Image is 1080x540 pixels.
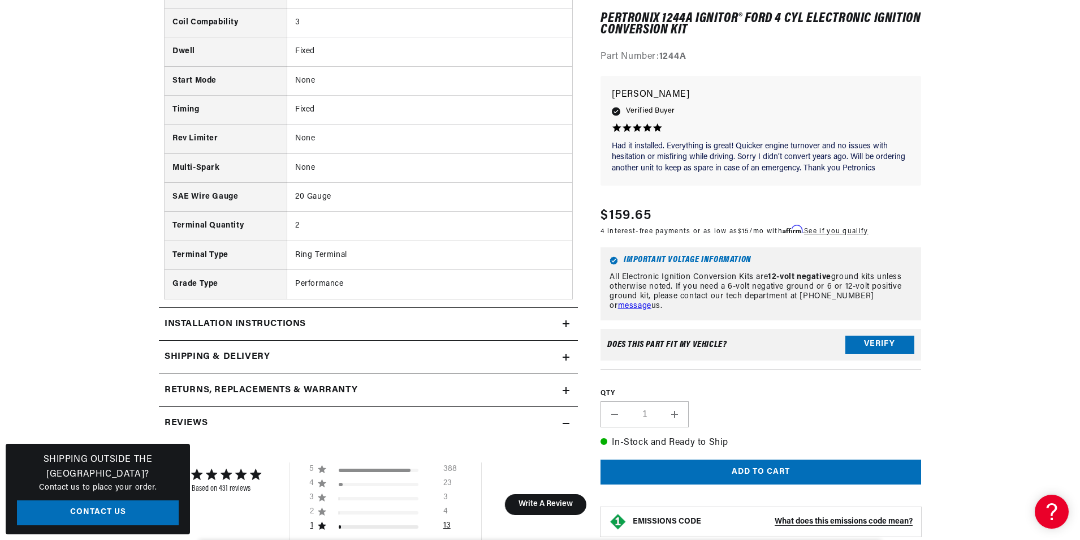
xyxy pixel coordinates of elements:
a: message [618,302,651,310]
h2: Reviews [165,416,208,431]
span: Verified Buyer [626,105,675,118]
div: 1 [309,521,314,531]
summary: Returns, Replacements & Warranty [159,374,578,407]
th: SAE Wire Gauge [165,183,287,212]
button: Write A Review [504,494,586,515]
p: 4 interest-free payments or as low as /mo with . [601,226,868,237]
div: 3 [309,492,314,503]
td: None [287,153,572,182]
div: 4 [443,507,448,521]
a: Contact Us [17,500,179,526]
td: 2 [287,212,572,241]
div: Part Number: [601,50,921,65]
div: Does This part fit My vehicle? [607,340,727,349]
button: Verify [845,336,914,354]
td: Fixed [287,37,572,66]
a: See if you qualify - Learn more about Affirm Financing (opens in modal) [804,228,868,235]
div: 2 [309,507,314,517]
th: Dwell [165,37,287,66]
div: 4 star by 23 reviews [309,478,457,492]
label: QTY [601,389,921,398]
div: 1 star by 13 reviews [309,521,457,535]
div: 5 [309,464,314,474]
summary: Shipping & Delivery [159,341,578,374]
td: 20 Gauge [287,183,572,212]
summary: Reviews [159,407,578,440]
p: In-Stock and Ready to Ship [601,436,921,451]
strong: EMISSIONS CODE [633,518,701,526]
td: 3 [287,8,572,37]
p: Contact us to place your order. [17,482,179,494]
th: Multi-Spark [165,153,287,182]
h3: Shipping Outside the [GEOGRAPHIC_DATA]? [17,453,179,482]
div: 3 [443,492,448,507]
th: Grade Type [165,270,287,299]
div: 23 [443,478,452,492]
p: All Electronic Ignition Conversion Kits are ground kits unless otherwise noted. If you need a 6-v... [610,273,912,311]
button: EMISSIONS CODEWhat does this emissions code mean? [633,517,913,528]
h6: Important Voltage Information [610,257,912,265]
td: Ring Terminal [287,241,572,269]
td: None [287,125,572,153]
h1: PerTronix 1244A Ignitor® Ford 4 cyl Electronic Ignition Conversion Kit [601,13,921,36]
div: 4 [309,478,314,488]
div: 2 star by 4 reviews [309,507,457,521]
div: 388 [443,464,457,478]
div: 3 star by 3 reviews [309,492,457,507]
strong: 1244A [659,53,686,62]
div: 13 [443,521,451,535]
span: Affirm [783,225,802,234]
td: None [287,66,572,95]
th: Rev Limiter [165,125,287,153]
h2: Returns, Replacements & Warranty [165,383,357,398]
td: Fixed [287,95,572,124]
div: Based on 431 reviews [192,485,261,493]
button: Add to cart [601,460,921,485]
span: $159.65 [601,205,651,226]
th: Start Mode [165,66,287,95]
h2: Shipping & Delivery [165,350,270,365]
th: Coil Compability [165,8,287,37]
th: Terminal Type [165,241,287,269]
img: Emissions code [609,513,627,532]
th: Terminal Quantity [165,212,287,241]
p: Had it installed. Everything is great! Quicker engine turnover and no issues with hesitation or m... [612,141,910,174]
span: $15 [738,228,750,235]
summary: Installation instructions [159,308,578,341]
strong: What does this emissions code mean? [775,518,913,526]
strong: 12-volt negative [768,273,831,282]
h2: Installation instructions [165,317,306,332]
p: [PERSON_NAME] [612,87,910,103]
div: 5 star by 388 reviews [309,464,457,478]
td: Performance [287,270,572,299]
th: Timing [165,95,287,124]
